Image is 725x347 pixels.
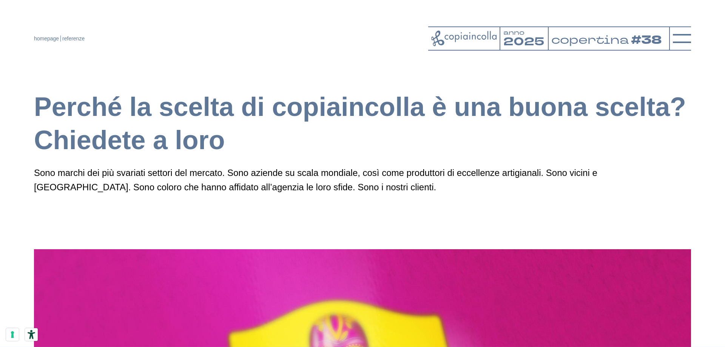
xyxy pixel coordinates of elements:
[6,328,19,341] button: Le tue preferenze relative al consenso per le tecnologie di tracciamento
[503,28,524,37] tspan: anno
[62,35,85,42] span: referenze
[551,32,631,48] tspan: copertina
[34,35,59,42] a: homepage
[34,91,691,157] h1: Perché la scelta di copiaincolla è una buona scelta? Chiedete a loro
[633,32,665,49] tspan: #38
[34,166,691,195] p: Sono marchi dei più svariati settori del mercato. Sono aziende su scala mondiale, così come produ...
[25,328,38,341] button: Strumenti di accessibilità
[503,34,544,50] tspan: 2025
